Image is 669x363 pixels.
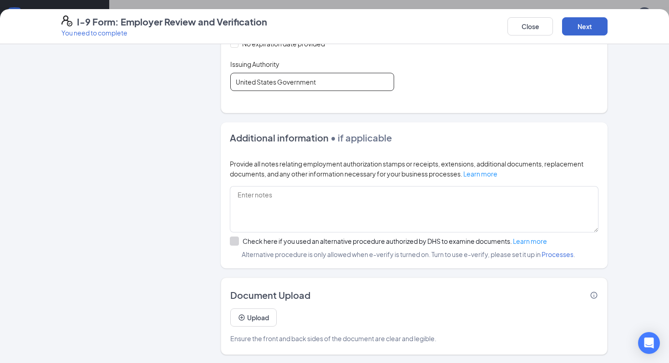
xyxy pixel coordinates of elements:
[230,308,277,327] button: UploadPlusCircle
[542,250,573,258] a: Processes
[230,289,310,302] span: Document Upload
[513,237,547,245] a: Learn more
[230,132,329,143] span: Additional information
[463,170,497,178] a: Learn more
[590,291,598,299] svg: Info
[230,60,279,69] span: Issuing Authority
[507,17,553,35] button: Close
[61,28,267,37] p: You need to complete
[230,160,583,178] span: Provide all notes relating employment authorization stamps or receipts, extensions, additional do...
[562,17,608,35] button: Next
[238,314,245,321] svg: PlusCircle
[230,249,598,259] span: Alternative procedure is only allowed when e-verify is turned on. Turn to use e-verify, please se...
[243,237,547,246] div: Check here if you used an alternative procedure authorized by DHS to examine documents.
[61,15,72,26] svg: FormI9EVerifyIcon
[329,132,392,143] span: • if applicable
[77,15,267,28] h4: I-9 Form: Employer Review and Verification
[230,333,436,343] span: Ensure the front and back sides of the document are clear and legible.
[638,332,660,354] div: Open Intercom Messenger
